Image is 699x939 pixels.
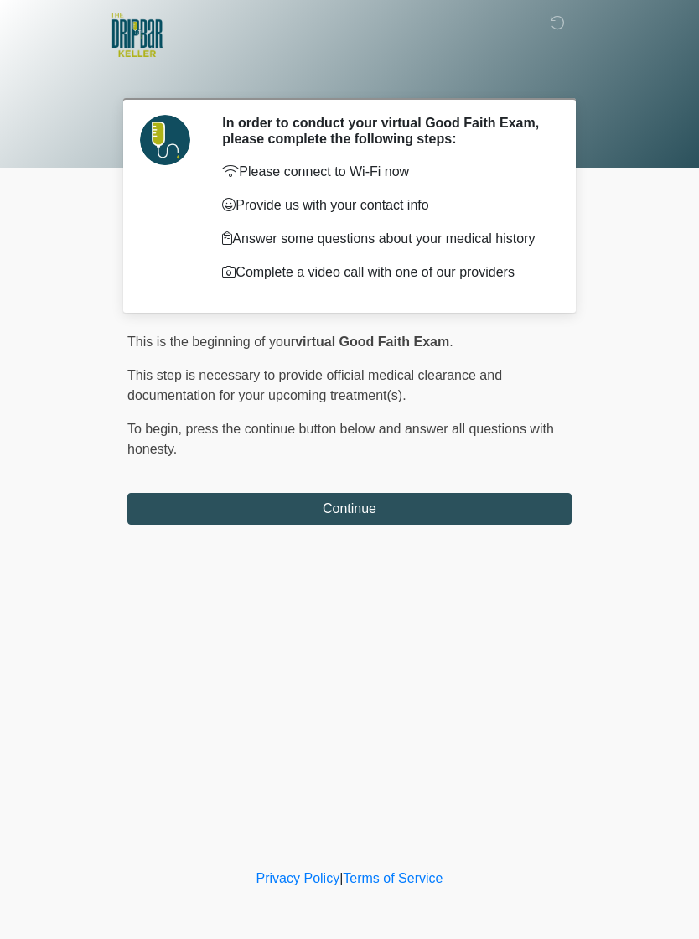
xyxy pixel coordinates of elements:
[256,871,340,885] a: Privacy Policy
[127,422,554,456] span: press the continue button below and answer all questions with honesty.
[127,335,295,349] span: This is the beginning of your
[449,335,453,349] span: .
[222,262,546,283] p: Complete a video call with one of our providers
[222,162,546,182] p: Please connect to Wi-Fi now
[111,13,163,57] img: The DRIPBaR - Keller Logo
[115,60,584,91] h1: ‎ ‎
[343,871,443,885] a: Terms of Service
[339,871,343,885] a: |
[140,115,190,165] img: Agent Avatar
[222,229,546,249] p: Answer some questions about your medical history
[295,335,449,349] strong: virtual Good Faith Exam
[222,195,546,215] p: Provide us with your contact info
[222,115,546,147] h2: In order to conduct your virtual Good Faith Exam, please complete the following steps:
[127,368,502,402] span: This step is necessary to provide official medical clearance and documentation for your upcoming ...
[127,493,572,525] button: Continue
[127,422,185,436] span: To begin,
